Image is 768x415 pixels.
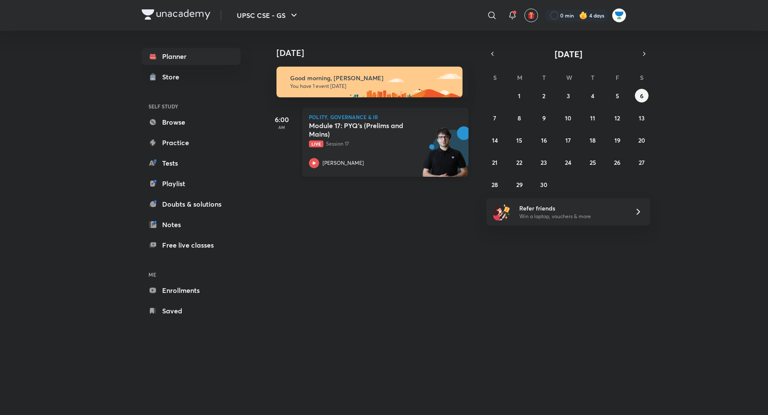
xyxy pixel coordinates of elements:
h4: [DATE] [276,48,477,58]
button: September 28, 2025 [488,178,502,191]
button: September 16, 2025 [537,133,551,147]
abbr: September 13, 2025 [639,114,645,122]
button: September 2, 2025 [537,89,551,102]
abbr: September 26, 2025 [614,158,620,167]
button: September 29, 2025 [512,178,526,191]
h6: Good morning, [PERSON_NAME] [290,74,455,82]
abbr: Thursday [591,73,594,82]
button: avatar [524,9,538,22]
h6: ME [142,267,241,282]
button: September 10, 2025 [561,111,575,125]
p: You have 1 event [DATE] [290,83,455,90]
span: [DATE] [555,48,582,60]
button: September 21, 2025 [488,155,502,169]
a: Playlist [142,175,241,192]
a: Saved [142,302,241,319]
button: September 6, 2025 [635,89,649,102]
button: September 25, 2025 [586,155,599,169]
p: [PERSON_NAME] [323,159,364,167]
img: unacademy [422,126,468,185]
abbr: Monday [517,73,522,82]
p: Polity, Governance & IR [309,114,462,120]
abbr: September 16, 2025 [541,136,547,144]
button: September 5, 2025 [611,89,624,102]
button: September 19, 2025 [611,133,624,147]
h6: SELF STUDY [142,99,241,114]
button: September 17, 2025 [561,133,575,147]
abbr: September 25, 2025 [590,158,596,167]
abbr: September 20, 2025 [638,136,645,144]
abbr: September 6, 2025 [640,92,643,100]
abbr: September 11, 2025 [590,114,595,122]
abbr: September 1, 2025 [518,92,521,100]
abbr: Wednesday [566,73,572,82]
abbr: September 9, 2025 [542,114,546,122]
img: Jiban Jyoti Dash [612,8,626,23]
h5: Module 17: PYQ’s (Prelims and Mains) [309,121,415,138]
button: September 3, 2025 [561,89,575,102]
abbr: Tuesday [542,73,546,82]
button: September 30, 2025 [537,178,551,191]
abbr: September 21, 2025 [492,158,497,167]
img: Company Logo [142,9,210,20]
abbr: September 19, 2025 [614,136,620,144]
button: September 22, 2025 [512,155,526,169]
a: Practice [142,134,241,151]
abbr: September 18, 2025 [590,136,596,144]
a: Enrollments [142,282,241,299]
abbr: September 4, 2025 [591,92,594,100]
abbr: September 27, 2025 [639,158,645,167]
a: Tests [142,155,241,172]
abbr: September 12, 2025 [614,114,620,122]
img: morning [276,67,463,97]
button: September 15, 2025 [512,133,526,147]
button: September 13, 2025 [635,111,649,125]
abbr: September 30, 2025 [540,181,547,189]
button: September 4, 2025 [586,89,599,102]
abbr: Saturday [640,73,643,82]
a: Company Logo [142,9,210,22]
button: September 1, 2025 [512,89,526,102]
abbr: September 3, 2025 [567,92,570,100]
abbr: Sunday [493,73,497,82]
abbr: September 7, 2025 [493,114,496,122]
button: September 24, 2025 [561,155,575,169]
a: Doubts & solutions [142,196,241,213]
img: streak [579,11,588,20]
abbr: September 23, 2025 [541,158,547,167]
abbr: September 29, 2025 [516,181,523,189]
button: September 20, 2025 [635,133,649,147]
img: avatar [527,12,535,19]
button: [DATE] [498,48,638,60]
p: AM [265,125,299,130]
span: Live [309,140,323,147]
button: September 7, 2025 [488,111,502,125]
div: Store [162,72,184,82]
abbr: September 24, 2025 [565,158,571,167]
abbr: Friday [616,73,619,82]
abbr: September 2, 2025 [542,92,545,100]
button: September 14, 2025 [488,133,502,147]
abbr: September 5, 2025 [616,92,619,100]
h5: 6:00 [265,114,299,125]
button: September 12, 2025 [611,111,624,125]
abbr: September 22, 2025 [516,158,522,167]
p: Win a laptop, vouchers & more [519,213,624,220]
abbr: September 8, 2025 [518,114,521,122]
button: September 27, 2025 [635,155,649,169]
abbr: September 15, 2025 [516,136,522,144]
abbr: September 10, 2025 [565,114,571,122]
a: Store [142,68,241,85]
a: Planner [142,48,241,65]
abbr: September 14, 2025 [492,136,498,144]
h6: Refer friends [519,204,624,213]
a: Browse [142,114,241,131]
button: September 18, 2025 [586,133,599,147]
img: referral [493,203,510,220]
button: September 9, 2025 [537,111,551,125]
p: Session 17 [309,140,443,148]
button: September 11, 2025 [586,111,599,125]
button: September 26, 2025 [611,155,624,169]
abbr: September 17, 2025 [565,136,571,144]
abbr: September 28, 2025 [492,181,498,189]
